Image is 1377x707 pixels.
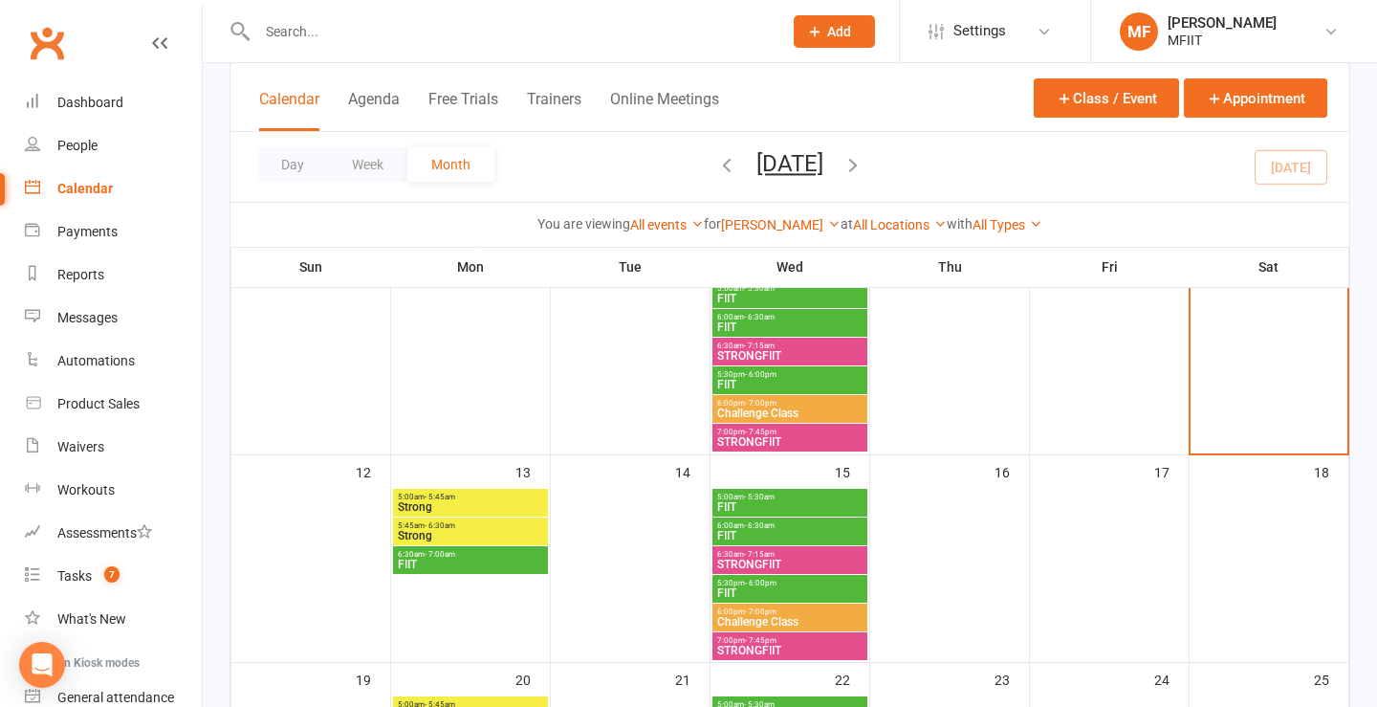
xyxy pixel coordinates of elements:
[25,383,202,426] a: Product Sales
[1314,663,1348,695] div: 25
[57,482,115,497] div: Workouts
[57,439,104,454] div: Waivers
[397,521,544,530] span: 5:45am
[356,455,390,487] div: 12
[947,216,973,232] strong: with
[716,436,863,448] span: STRONGFIIT
[716,559,863,570] span: STRONGFIIT
[25,340,202,383] a: Automations
[994,455,1029,487] div: 16
[425,493,455,501] span: - 5:45am
[745,608,776,616] span: - 7:00pm
[745,636,776,645] span: - 7:45pm
[716,313,863,321] span: 6:00am
[25,426,202,469] a: Waivers
[25,555,202,598] a: Tasks 7
[397,493,544,501] span: 5:00am
[716,636,863,645] span: 7:00pm
[25,512,202,555] a: Assessments
[1168,14,1277,32] div: [PERSON_NAME]
[425,521,455,530] span: - 6:30am
[25,81,202,124] a: Dashboard
[853,217,947,232] a: All Locations
[391,247,551,287] th: Mon
[827,24,851,39] span: Add
[1120,12,1158,51] div: MF
[716,284,863,293] span: 5:00am
[710,247,870,287] th: Wed
[745,579,776,587] span: - 6:00pm
[104,566,120,583] span: 7
[57,310,118,325] div: Messages
[716,370,863,379] span: 5:30pm
[716,342,863,350] span: 6:30am
[527,90,581,131] button: Trainers
[841,216,853,232] strong: at
[25,254,202,297] a: Reports
[57,267,104,282] div: Reports
[25,167,202,210] a: Calendar
[251,18,769,45] input: Search...
[425,550,455,559] span: - 7:00am
[25,598,202,641] a: What's New
[716,379,863,390] span: FIIT
[721,217,841,232] a: [PERSON_NAME]
[1168,32,1277,49] div: MFIIT
[57,181,113,196] div: Calendar
[57,224,118,239] div: Payments
[744,342,775,350] span: - 7:15am
[953,10,1006,53] span: Settings
[231,247,391,287] th: Sun
[57,95,123,110] div: Dashboard
[397,501,544,513] span: Strong
[407,147,494,182] button: Month
[1190,247,1349,287] th: Sat
[675,663,710,695] div: 21
[397,530,544,541] span: Strong
[257,147,328,182] button: Day
[973,217,1042,232] a: All Types
[1154,663,1189,695] div: 24
[704,216,721,232] strong: for
[716,608,863,616] span: 6:00pm
[397,550,544,559] span: 6:30am
[630,217,704,232] a: All events
[716,530,863,541] span: FIIT
[745,370,776,379] span: - 6:00pm
[716,350,863,362] span: STRONGFIIT
[994,663,1029,695] div: 23
[1030,247,1190,287] th: Fri
[428,90,498,131] button: Free Trials
[716,521,863,530] span: 6:00am
[19,642,65,688] div: Open Intercom Messenger
[328,147,407,182] button: Week
[537,216,630,232] strong: You are viewing
[835,455,869,487] div: 15
[744,550,775,559] span: - 7:15am
[716,321,863,333] span: FIIT
[716,645,863,656] span: STRONGFIIT
[25,124,202,167] a: People
[744,493,775,501] span: - 5:30am
[348,90,400,131] button: Agenda
[57,690,174,705] div: General attendance
[744,521,775,530] span: - 6:30am
[515,663,550,695] div: 20
[716,501,863,513] span: FIIT
[744,284,775,293] span: - 5:30am
[610,90,719,131] button: Online Meetings
[744,313,775,321] span: - 6:30am
[57,525,152,541] div: Assessments
[23,19,71,67] a: Clubworx
[745,428,776,436] span: - 7:45pm
[25,210,202,254] a: Payments
[716,428,863,436] span: 7:00pm
[551,247,710,287] th: Tue
[1154,455,1189,487] div: 17
[57,568,92,584] div: Tasks
[57,353,135,368] div: Automations
[1314,455,1348,487] div: 18
[515,455,550,487] div: 13
[835,663,869,695] div: 22
[716,579,863,587] span: 5:30pm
